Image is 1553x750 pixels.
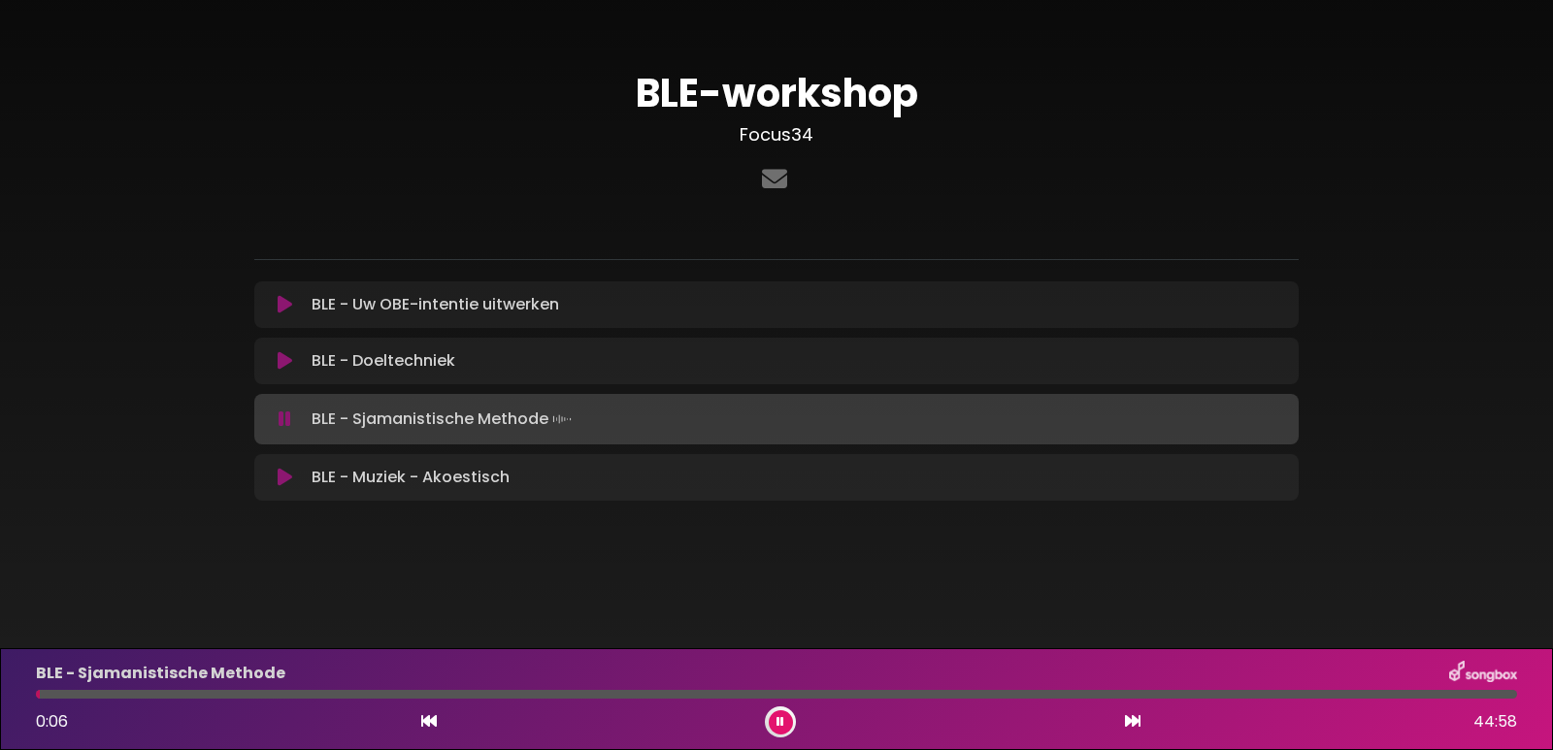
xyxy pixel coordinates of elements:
[312,293,559,315] font: BLE - Uw OBE-intentie uitwerken
[636,66,918,120] font: BLE-workshop
[312,466,510,488] font: BLE - Muziek - Akoestisch
[312,408,548,430] font: BLE - Sjamanistische Methode
[740,122,813,147] font: Focus34
[312,349,455,372] font: BLE - Doeltechniek
[548,406,576,433] img: waveform4.gif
